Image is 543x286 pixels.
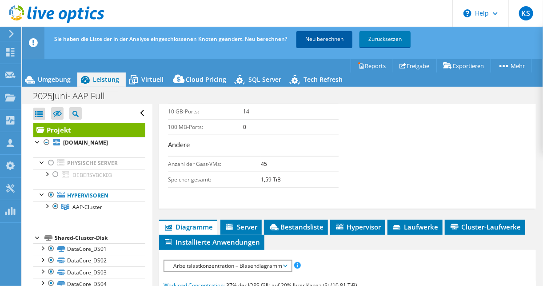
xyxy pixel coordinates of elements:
[33,243,145,255] a: DataCore_DS01
[33,189,145,201] a: Hypervisoren
[33,157,145,169] a: Physische Server
[168,140,339,152] h3: Andere
[335,222,381,231] span: Hypervisor
[519,6,533,20] span: KS
[54,35,287,43] span: Sie haben die Liste der in der Analyse eingeschlossenen Knoten geändert. Neu berechnen?
[463,9,471,17] svg: \n
[33,137,145,149] a: [DOMAIN_NAME]
[359,31,411,47] a: Zurücksetzen
[169,261,287,271] span: Arbeitslastkonzentration – Blasendiagramm
[491,59,532,73] a: Mehr
[261,176,281,183] b: 1,59 TiB
[164,222,213,231] span: Diagramme
[141,75,164,84] span: Virtuell
[351,59,393,73] a: Reports
[93,75,119,84] span: Leistung
[186,75,226,84] span: Cloud Pricing
[72,171,112,179] span: DEBERSVBCK03
[33,266,145,278] a: DataCore_DS03
[393,59,437,73] a: Freigabe
[225,222,257,231] span: Server
[164,238,260,246] span: Installierte Anwendungen
[29,91,119,101] h1: 2025Juni- AAP Full
[33,123,145,137] a: Projekt
[392,222,438,231] span: Laufwerke
[168,156,261,172] td: Anzahl der Gast-VMs:
[33,201,145,213] a: AAP-Cluster
[55,233,145,243] div: Shared-Cluster-Disk
[33,169,145,181] a: DEBERSVBCK03
[168,104,243,119] td: 10 GB-Ports:
[33,255,145,266] a: DataCore_DS02
[436,59,491,73] a: Exportieren
[303,75,343,84] span: Tech Refresh
[243,123,246,131] b: 0
[268,222,323,231] span: Bestandsliste
[243,108,249,115] b: 14
[296,31,352,47] a: Neu berechnen
[63,139,108,146] b: [DOMAIN_NAME]
[449,222,521,231] span: Cluster-Laufwerke
[38,75,71,84] span: Umgebung
[261,160,267,168] b: 45
[72,203,102,211] span: AAP-Cluster
[168,172,261,187] td: Speicher gesamt:
[248,75,281,84] span: SQL Server
[168,119,243,135] td: 100 MB-Ports:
